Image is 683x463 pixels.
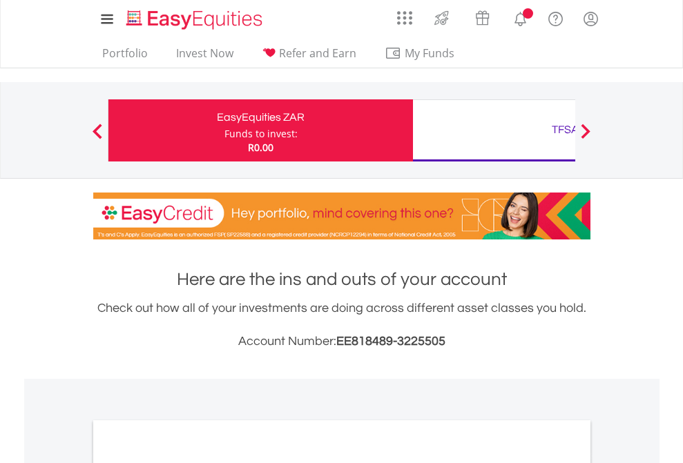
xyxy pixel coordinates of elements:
span: EE818489-3225505 [336,335,445,348]
img: vouchers-v2.svg [471,7,494,29]
a: FAQ's and Support [538,3,573,31]
img: EasyCredit Promotion Banner [93,193,590,239]
span: My Funds [385,44,475,62]
img: EasyEquities_Logo.png [124,8,268,31]
button: Next [572,130,599,144]
img: thrive-v2.svg [430,7,453,29]
a: Notifications [503,3,538,31]
a: AppsGrid [388,3,421,26]
a: Invest Now [171,46,239,68]
h3: Account Number: [93,332,590,351]
h1: Here are the ins and outs of your account [93,267,590,292]
a: Home page [121,3,268,31]
a: Vouchers [462,3,503,29]
span: R0.00 [248,141,273,154]
a: My Profile [573,3,608,34]
div: Funds to invest: [224,127,298,141]
a: Refer and Earn [256,46,362,68]
div: EasyEquities ZAR [117,108,405,127]
a: Portfolio [97,46,153,68]
div: Check out how all of your investments are doing across different asset classes you hold. [93,299,590,351]
span: Refer and Earn [279,46,356,61]
img: grid-menu-icon.svg [397,10,412,26]
button: Previous [84,130,111,144]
